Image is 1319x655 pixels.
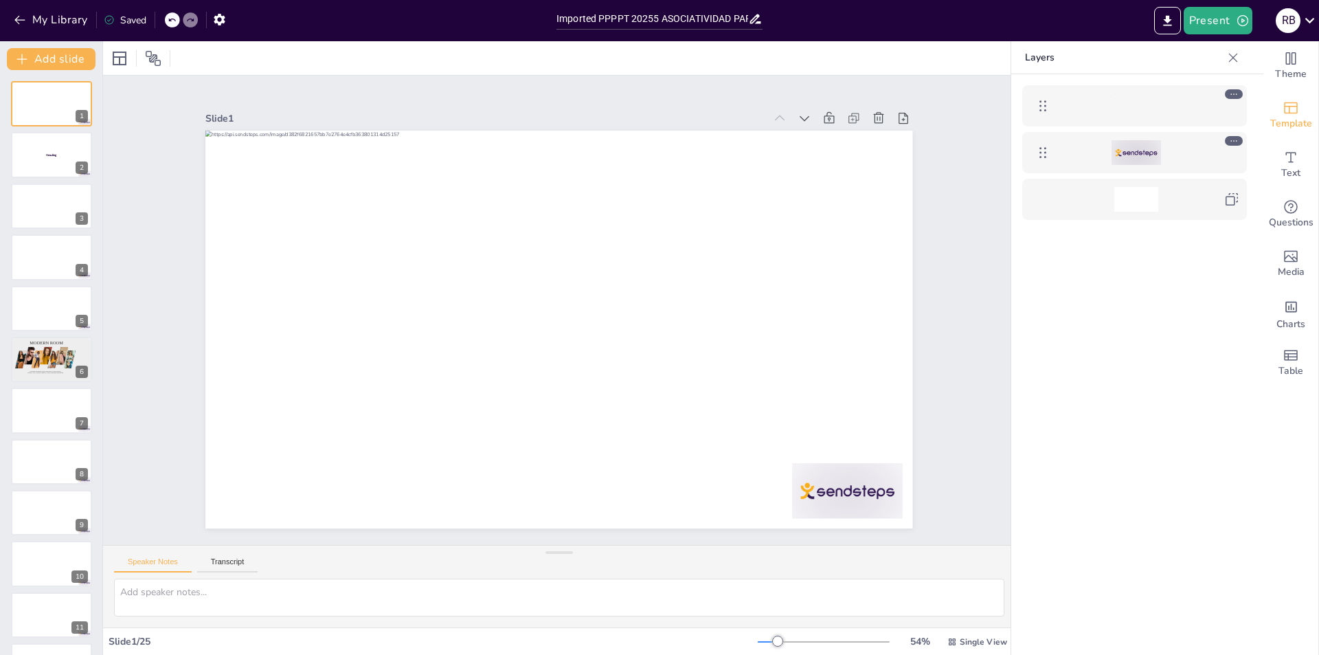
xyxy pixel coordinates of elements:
[1276,317,1305,332] span: Charts
[11,184,92,229] div: 3
[556,9,748,29] input: Insert title
[11,234,92,280] div: https://cdn.sendsteps.com/images/logo/sendsteps_logo_white.pnghttps://cdn.sendsteps.com/images/lo...
[1025,41,1222,74] p: Layers
[1022,132,1247,173] div: https://cdn.sendsteps.com/images/logo/sendsteps_logo_white.pnghttps://cdn.sendsteps.com/images/lo...
[11,337,92,382] div: https://i.imgur.com/Vm0PVfp.jpghttps://i.imgur.com/iZ2cmsm.jpghttps://i.imgur.com/9pHKSeF.jpghttp...
[11,286,92,331] div: https://cdn.sendsteps.com/images/logo/sendsteps_logo_white.pnghttps://cdn.sendsteps.com/images/lo...
[1276,7,1300,34] button: r b
[109,47,131,69] div: Layout
[71,570,88,583] div: 10
[27,371,63,374] span: Save time and money while satisfying all your fashion, clothing and accessory needs by visiting t...
[197,557,258,573] button: Transcript
[11,388,92,433] div: 7
[11,439,92,485] div: 8
[1278,364,1303,379] span: Table
[903,635,936,648] div: 54 %
[114,557,192,573] button: Speaker Notes
[11,541,92,586] div: 10
[76,212,88,225] div: 3
[145,50,161,67] span: Position
[1263,91,1318,140] div: Add ready made slides
[1263,41,1318,91] div: Change the overall theme
[30,340,63,345] span: Modern room
[7,48,95,70] button: Add slide
[1263,289,1318,338] div: Add charts and graphs
[1154,7,1181,34] button: Export to PowerPoint
[76,519,88,531] div: 9
[71,621,88,634] div: 11
[76,110,88,122] div: 1
[76,264,88,276] div: 4
[76,162,88,174] div: 2
[1263,190,1318,239] div: Get real-time input from your audience
[1263,140,1318,190] div: Add text boxes
[76,315,88,327] div: 5
[1270,116,1312,131] span: Template
[109,635,758,648] div: Slide 1 / 25
[1022,85,1247,126] div: https://api.sendsteps.com/image/d382f6821657bb7e2764e4cfb363801314d25157
[1184,7,1252,34] button: Present
[960,636,1007,647] span: Single View
[76,417,88,430] div: 7
[104,14,146,27] div: Saved
[46,153,56,157] span: Heading
[1275,67,1307,82] span: Theme
[10,9,93,31] button: My Library
[11,490,92,535] div: 9
[1278,265,1305,280] span: Media
[1276,8,1300,33] div: r b
[1263,338,1318,388] div: Add a table
[76,366,88,378] div: 6
[205,112,764,125] div: Slide 1
[1269,215,1314,230] span: Questions
[1263,239,1318,289] div: Add images, graphics, shapes or video
[76,468,88,480] div: 8
[11,81,92,126] div: https://cdn.sendsteps.com/images/logo/sendsteps_logo_white.pnghttps://cdn.sendsteps.com/images/lo...
[11,132,92,177] div: https://cdn.sendsteps.com/images/logo/sendsteps_logo_white.pnghttps://cdn.sendsteps.com/images/lo...
[1281,166,1300,181] span: Text
[11,592,92,638] div: 11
